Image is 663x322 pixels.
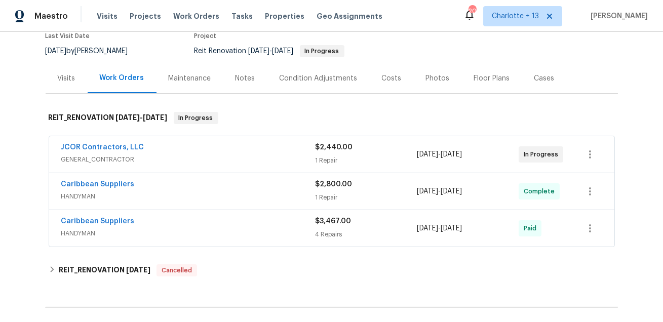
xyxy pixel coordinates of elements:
[59,264,150,276] h6: REIT_RENOVATION
[316,229,417,239] div: 4 Repairs
[316,155,417,166] div: 1 Repair
[249,48,294,55] span: -
[524,223,540,233] span: Paid
[61,154,316,165] span: GENERAL_CONTRACTOR
[474,73,510,84] div: Floor Plans
[158,265,196,275] span: Cancelled
[426,73,450,84] div: Photos
[175,113,217,123] span: In Progress
[301,48,343,54] span: In Progress
[441,188,462,195] span: [DATE]
[46,33,90,39] span: Last Visit Date
[316,181,353,188] span: $2,800.00
[316,144,353,151] span: $2,440.00
[143,114,168,121] span: [DATE]
[194,33,217,39] span: Project
[492,11,539,21] span: Charlotte + 13
[100,73,144,83] div: Work Orders
[316,218,352,225] span: $3,467.00
[417,225,438,232] span: [DATE]
[46,45,140,57] div: by [PERSON_NAME]
[61,228,316,238] span: HANDYMAN
[61,181,135,188] a: Caribbean Suppliers
[417,188,438,195] span: [DATE]
[231,13,253,20] span: Tasks
[587,11,648,21] span: [PERSON_NAME]
[316,192,417,203] div: 1 Repair
[249,48,270,55] span: [DATE]
[46,102,618,134] div: REIT_RENOVATION [DATE]-[DATE]In Progress
[524,186,559,196] span: Complete
[417,223,462,233] span: -
[46,48,67,55] span: [DATE]
[280,73,358,84] div: Condition Adjustments
[126,266,150,273] span: [DATE]
[173,11,219,21] span: Work Orders
[61,218,135,225] a: Caribbean Suppliers
[34,11,68,21] span: Maestro
[382,73,402,84] div: Costs
[265,11,304,21] span: Properties
[272,48,294,55] span: [DATE]
[61,191,316,202] span: HANDYMAN
[116,114,140,121] span: [DATE]
[417,151,438,158] span: [DATE]
[49,112,168,124] h6: REIT_RENOVATION
[469,6,476,16] div: 201
[61,144,144,151] a: JCOR Contractors, LLC
[534,73,555,84] div: Cases
[236,73,255,84] div: Notes
[417,186,462,196] span: -
[194,48,344,55] span: Reit Renovation
[46,258,618,283] div: REIT_RENOVATION [DATE]Cancelled
[169,73,211,84] div: Maintenance
[524,149,562,159] span: In Progress
[116,114,168,121] span: -
[317,11,382,21] span: Geo Assignments
[441,225,462,232] span: [DATE]
[58,73,75,84] div: Visits
[417,149,462,159] span: -
[441,151,462,158] span: [DATE]
[130,11,161,21] span: Projects
[97,11,118,21] span: Visits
